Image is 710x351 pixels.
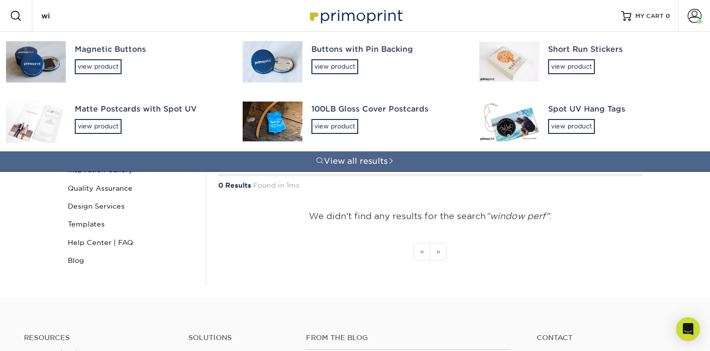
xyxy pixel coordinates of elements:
[75,44,225,55] div: Magnetic Buttons
[2,321,85,348] iframe: Google Customer Reviews
[243,41,302,82] img: Buttons with Pin Backing
[6,41,66,83] img: Magnetic Buttons
[311,104,461,115] div: 100LB Gloss Cover Postcards
[479,102,539,141] img: Spot UV Hang Tags
[306,334,509,342] h4: From the Blog
[548,119,595,134] div: view product
[537,334,686,342] a: Contact
[75,104,225,115] div: Matte Postcards with Spot UV
[40,10,138,22] input: SEARCH PRODUCTS.....
[253,181,299,189] span: Found in 1ms
[75,59,122,74] div: view product
[218,181,251,189] strong: 0 Results
[311,59,358,74] div: view product
[479,42,539,82] img: Short Run Stickers
[666,12,670,19] span: 0
[486,211,550,221] em: "window perf"
[473,92,710,151] a: Spot UV Hang Tagsview product
[635,12,664,20] span: MY CART
[243,102,302,141] img: 100LB Gloss Cover Postcards
[75,119,122,134] div: view product
[548,104,698,115] div: Spot UV Hang Tags
[6,100,66,143] img: Matte Postcards with Spot UV
[64,251,198,269] a: Blog
[188,334,291,342] h4: Solutions
[218,210,642,223] p: We didn't find any results for the search .
[548,44,698,55] div: Short Run Stickers
[676,317,700,341] div: Open Intercom Messenger
[24,334,173,342] h4: Resources
[473,32,710,92] a: Short Run Stickersview product
[64,197,198,215] a: Design Services
[548,59,595,74] div: view product
[237,92,473,151] a: 100LB Gloss Cover Postcardsview product
[64,234,198,251] a: Help Center | FAQ
[311,44,461,55] div: Buttons with Pin Backing
[305,5,405,26] img: Primoprint
[311,119,358,134] div: view product
[64,215,198,233] a: Templates
[237,32,473,92] a: Buttons with Pin Backingview product
[64,179,198,197] a: Quality Assurance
